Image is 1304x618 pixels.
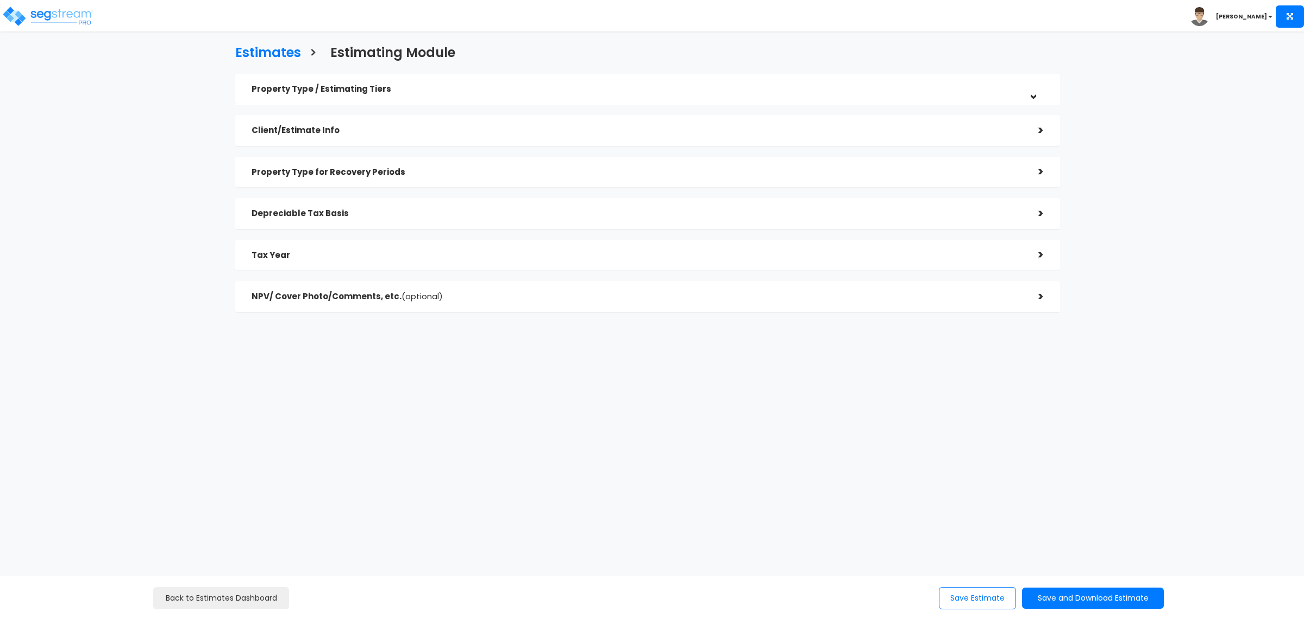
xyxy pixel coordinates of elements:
h5: Property Type / Estimating Tiers [252,85,1022,94]
a: Estimating Module [322,35,455,68]
div: > [1022,205,1044,222]
a: Estimates [227,35,301,68]
h3: > [309,46,317,62]
div: > [1025,78,1042,100]
button: Save and Download Estimate [1022,588,1164,609]
h3: Estimating Module [330,46,455,62]
h3: Estimates [235,46,301,62]
h5: Property Type for Recovery Periods [252,168,1022,177]
div: > [1022,247,1044,263]
span: (optional) [402,291,443,302]
h5: Depreciable Tax Basis [252,209,1022,218]
div: > [1022,163,1044,180]
h5: Client/Estimate Info [252,126,1022,135]
h5: NPV/ Cover Photo/Comments, etc. [252,292,1022,301]
img: logo_pro_r.png [2,5,94,27]
button: Save Estimate [939,587,1016,609]
b: [PERSON_NAME] [1216,12,1267,21]
h5: Tax Year [252,251,1022,260]
img: avatar.png [1190,7,1209,26]
div: > [1022,288,1044,305]
div: > [1022,122,1044,139]
a: Back to Estimates Dashboard [153,587,289,609]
